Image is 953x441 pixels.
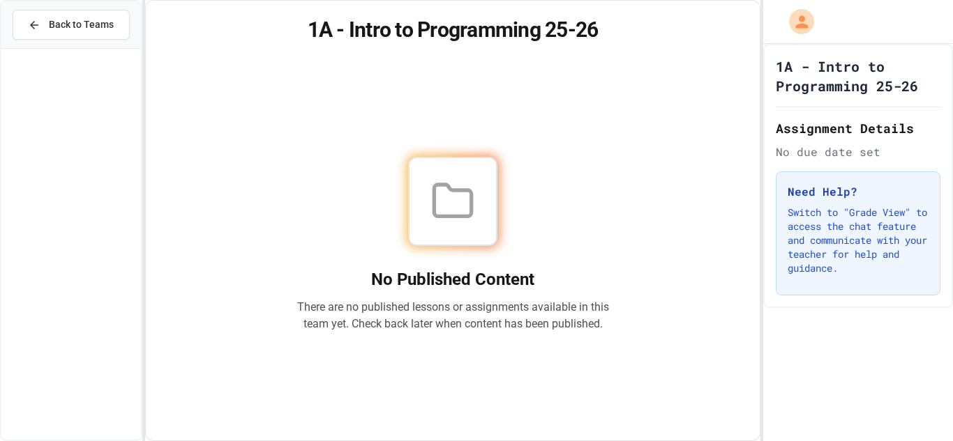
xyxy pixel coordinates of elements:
[788,183,929,200] h3: Need Help?
[774,6,818,38] div: My Account
[13,10,130,40] button: Back to Teams
[788,206,929,275] p: Switch to "Grade View" to access the chat feature and communicate with your teacher for help and ...
[776,56,940,95] h1: 1A - Intro to Programming 25-26
[163,17,744,42] h1: 1A - Intro to Programming 25-26
[776,144,940,160] div: No due date set
[297,299,609,332] p: There are no published lessons or assignments available in this team yet. Check back later when c...
[49,17,114,32] span: Back to Teams
[776,118,940,138] h2: Assignment Details
[297,268,609,291] h2: No Published Content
